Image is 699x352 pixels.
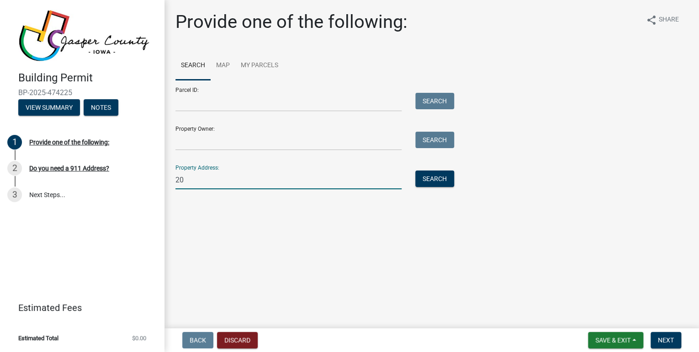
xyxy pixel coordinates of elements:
[7,161,22,176] div: 2
[415,171,454,187] button: Search
[18,88,146,97] span: BP-2025-474225
[18,104,80,112] wm-modal-confirm: Summary
[18,335,58,341] span: Estimated Total
[415,132,454,148] button: Search
[18,10,150,62] img: Jasper County, Iowa
[235,51,284,80] a: My Parcels
[190,336,206,344] span: Back
[639,11,686,29] button: shareShare
[7,187,22,202] div: 3
[7,299,150,317] a: Estimated Fees
[18,71,157,85] h4: Building Permit
[658,336,674,344] span: Next
[588,332,643,348] button: Save & Exit
[415,93,454,109] button: Search
[175,11,408,33] h1: Provide one of the following:
[182,332,213,348] button: Back
[595,336,630,344] span: Save & Exit
[29,165,109,171] div: Do you need a 911 Address?
[132,335,146,341] span: $0.00
[217,332,258,348] button: Discard
[84,104,118,112] wm-modal-confirm: Notes
[646,15,657,26] i: share
[84,99,118,116] button: Notes
[7,135,22,149] div: 1
[659,15,679,26] span: Share
[211,51,235,80] a: Map
[29,139,109,145] div: Provide one of the following:
[18,99,80,116] button: View Summary
[175,51,211,80] a: Search
[651,332,681,348] button: Next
